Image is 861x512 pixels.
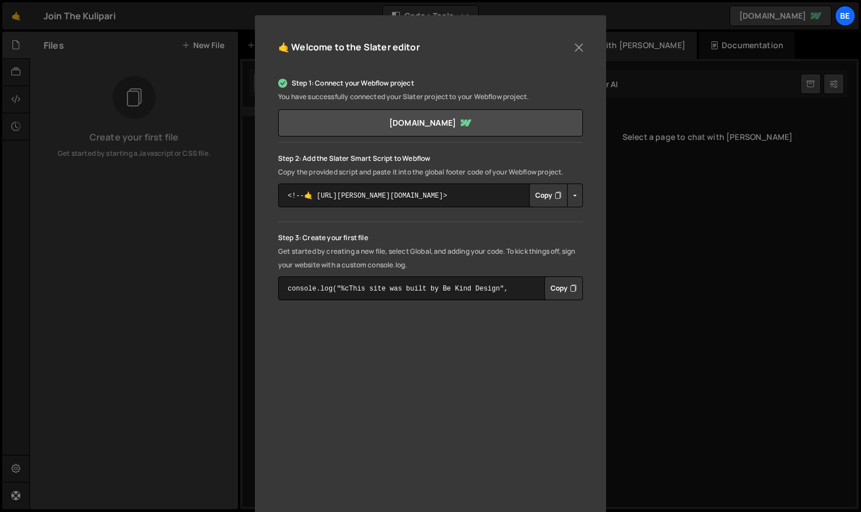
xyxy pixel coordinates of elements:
[278,39,420,56] h5: 🤙 Welcome to the Slater editor
[278,152,583,165] p: Step 2: Add the Slater Smart Script to Webflow
[544,276,583,300] button: Copy
[570,39,587,56] button: Close
[278,231,583,245] p: Step 3: Create your first file
[278,165,583,179] p: Copy the provided script and paste it into the global footer code of your Webflow project.
[835,6,855,26] a: Be
[529,184,583,207] div: Button group with nested dropdown
[278,90,583,104] p: You have successfully connected your Slater project to your Webflow project.
[529,184,568,207] button: Copy
[278,276,583,300] textarea: console.log("%cThis site was built by Be Kind Design", "background:blue;color:#fff;padding: 8px;");
[278,245,583,272] p: Get started by creating a new file, select Global, and adding your code. To kick things off, sign...
[278,109,583,136] a: [DOMAIN_NAME]
[544,276,583,300] div: Button group with nested dropdown
[278,326,583,497] iframe: YouTube video player
[278,184,583,207] textarea: <!--🤙 [URL][PERSON_NAME][DOMAIN_NAME]> <script>document.addEventListener("DOMContentLoaded", func...
[278,76,583,90] p: Step 1: Connect your Webflow project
